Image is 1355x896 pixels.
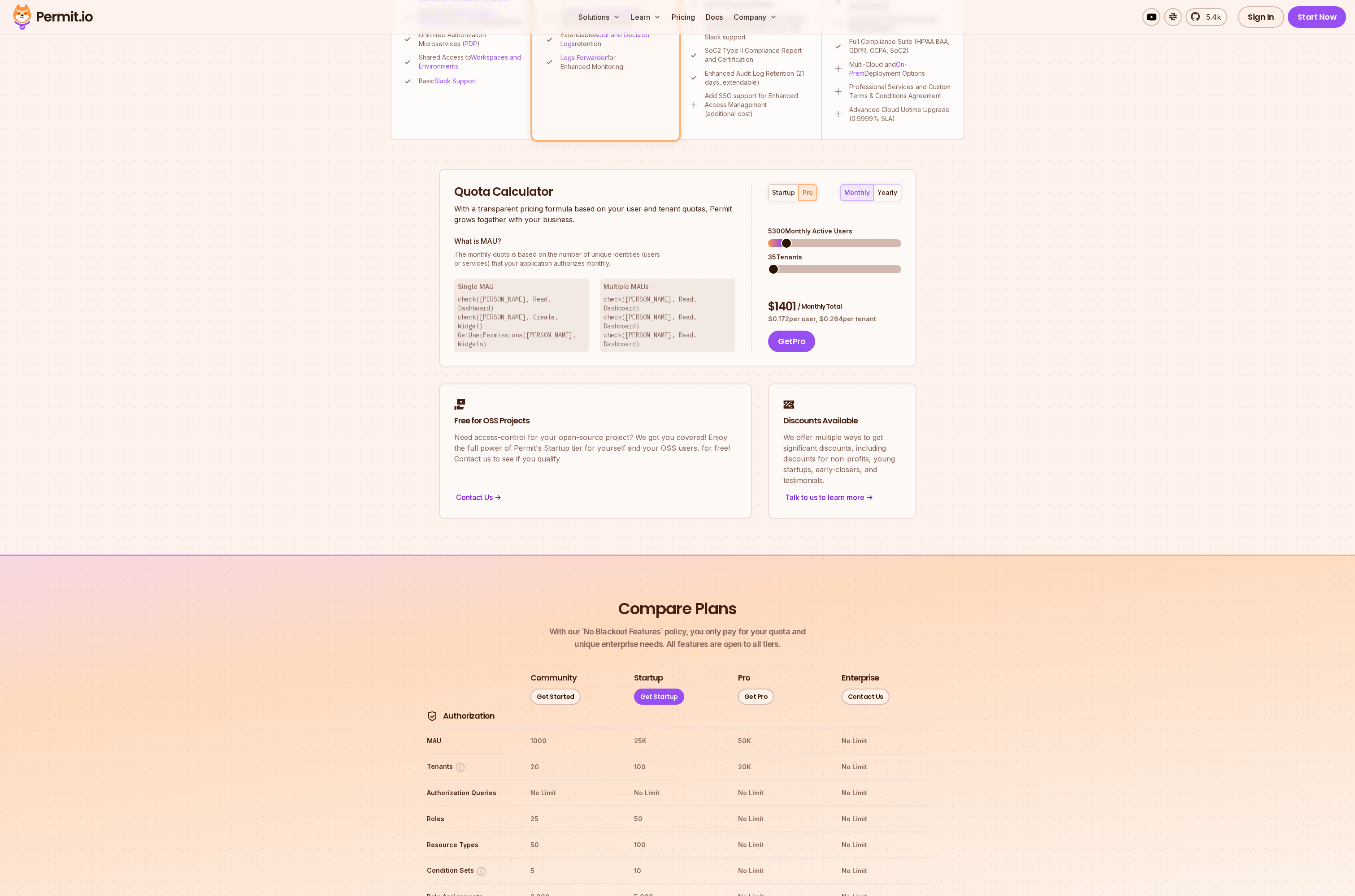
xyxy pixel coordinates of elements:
img: Authorization [427,711,438,722]
a: Contact Us [842,689,890,705]
p: Add SSO support for Enhanced Access Management (additional cost) [705,91,810,118]
th: Authorization Queries [426,786,514,800]
p: check([PERSON_NAME], Read, Dashboard) check([PERSON_NAME], Create, Widget) GetUserPermissions([PE... [458,295,586,349]
span: With our `No Blackout Features` policy, you only pay for your quota and [549,625,806,638]
th: Roles [426,812,514,826]
th: No Limit [841,864,929,878]
p: $ 0.172 per user, $ 0.264 per tenant [768,314,901,323]
button: Company [730,8,781,26]
div: startup [772,188,795,197]
a: Get Pro [738,689,774,705]
th: No Limit [634,786,721,800]
span: 5.4k [1201,12,1221,22]
span: -> [495,492,501,503]
h3: Startup [634,672,663,684]
th: No Limit [841,760,929,774]
span: / Monthly Total [798,302,842,311]
p: Extendable retention [560,30,668,48]
th: 20K [738,760,825,774]
th: 25K [634,734,721,748]
th: 10 [634,864,721,878]
h3: Community [530,672,577,684]
th: Resource Types [426,838,514,852]
th: MAU [426,734,514,748]
th: 100 [634,760,721,774]
button: Tenants [427,762,466,773]
p: Need access-control for your open-source project? We got you covered! Enjoy the full power of Per... [454,432,737,464]
th: No Limit [738,812,825,826]
h3: What is MAU? [454,236,736,246]
a: Start Now [1288,6,1346,28]
p: We offer multiple ways to get significant discounts, including discounts for non-profits, young s... [783,432,901,486]
th: 25 [530,812,617,826]
div: $ 1401 [768,299,901,315]
th: No Limit [530,786,617,800]
th: No Limit [841,734,929,748]
p: Full Compliance Suite (HIPAA BAA, GDPR, CCPA, SoC2) [849,37,953,55]
div: yearly [877,188,897,197]
span: -> [866,492,873,503]
a: Sign In [1238,6,1284,28]
th: No Limit [841,786,929,800]
p: Basic [419,77,476,86]
h2: Quota Calculator [454,184,736,200]
a: Discounts AvailableWe offer multiple ways to get significant discounts, including discounts for n... [768,383,916,519]
button: GetPro [768,331,815,352]
h2: Compare Plans [618,598,737,620]
a: Get Started [530,689,581,705]
th: No Limit [738,838,825,852]
p: Multi-Cloud and Deployment Options [849,60,953,78]
button: Condition Sets [427,866,487,877]
a: Logs Forwarder [560,54,607,61]
a: On-Prem [849,60,907,77]
p: Enhanced Audit Log Retention (21 days, extendable) [705,69,810,87]
button: Learn [627,8,664,26]
div: 5300 Monthly Active Users [768,227,901,236]
p: SoC2 Type II Compliance Report and Certification [705,46,810,64]
h4: Authorization [443,711,495,722]
th: No Limit [738,864,825,878]
button: Solutions [575,8,624,26]
h3: Pro [738,672,750,684]
p: With a transparent pricing formula based on your user and tenant quotas, Permit grows together wi... [454,203,736,225]
p: or services) that your application authorizes monthly. [454,250,736,268]
div: 35 Tenants [768,253,901,262]
h2: Discounts Available [783,415,901,426]
th: No Limit [738,786,825,800]
th: No Limit [841,838,929,852]
th: 1000 [530,734,617,748]
span: The monthly quota is based on the number of unique identities (users [454,250,736,259]
a: PDP [465,40,477,47]
a: Get Startup [634,689,684,705]
h3: Single MAU [458,282,586,291]
th: 50 [634,812,721,826]
h3: Enterprise [842,672,879,684]
a: 5.4k [1186,8,1227,26]
p: for Enhanced Monitoring [560,53,668,71]
img: Permit logo [9,2,97,32]
th: 100 [634,838,721,852]
p: unique enterprise needs. All features are open to all tiers. [549,625,806,650]
h2: Free for OSS Projects [454,415,737,426]
div: Contact Us [454,491,737,504]
a: Docs [702,8,726,26]
th: 20 [530,760,617,774]
p: check([PERSON_NAME], Read, Dashboard) check([PERSON_NAME], Read, Dashboard) check([PERSON_NAME], ... [604,295,732,349]
p: Shared Access to [419,53,523,71]
a: Free for OSS ProjectsNeed access-control for your open-source project? We got you covered! Enjoy ... [439,383,752,519]
div: Talk to us to learn more [783,491,901,504]
th: No Limit [841,812,929,826]
a: Pricing [668,8,699,26]
h3: Multiple MAUs [604,282,732,291]
th: 5 [530,864,617,878]
th: 50K [738,734,825,748]
a: Slack Support [434,77,476,85]
p: Advanced Cloud Uptime Upgrade (0.9999% SLA) [849,105,953,123]
th: 50 [530,838,617,852]
p: Professional Services and Custom Terms & Conditions Agreement [849,82,953,100]
p: Unlimited Authorization Microservices ( ) [419,30,523,48]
